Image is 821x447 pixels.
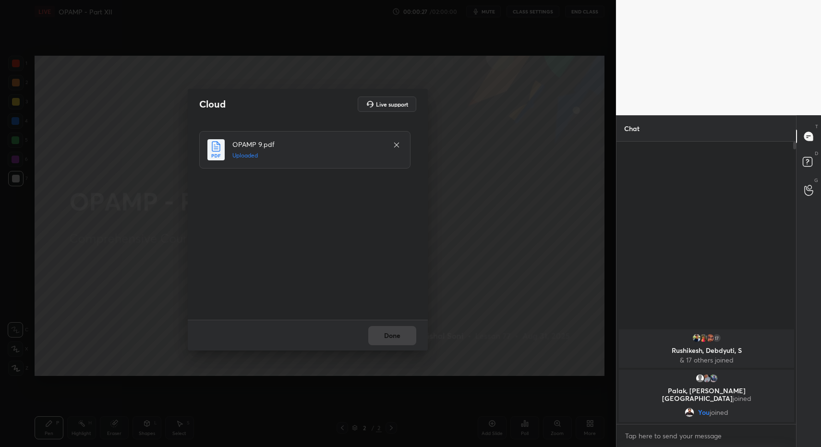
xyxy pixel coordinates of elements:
[685,408,694,417] img: 9f75945ccd294adda724fbb141bf5cb8.jpg
[815,150,818,157] p: D
[698,333,708,343] img: 2856317e378c43c587cfa15a67c9be30.jpg
[376,101,408,107] h5: Live support
[616,116,647,141] p: Chat
[691,333,701,343] img: 0cbc92bcb38d45509503850315016c51.jpg
[814,177,818,184] p: G
[625,347,788,354] p: Rushikesh, Debdyuti, S
[705,333,714,343] img: 6d7493dcbd1446d78cbf9f8c745e1075.jpg
[701,374,711,383] img: ad7462ba400f4372a6f9de59b0cc307f.jpg
[616,327,797,424] div: grid
[710,409,728,416] span: joined
[625,356,788,364] p: & 17 others joined
[708,374,718,383] img: 3
[232,151,383,160] h5: Uploaded
[815,123,818,130] p: T
[199,98,226,110] h2: Cloud
[695,374,704,383] img: default.png
[732,394,751,403] span: joined
[232,139,383,149] h4: OPAMP 9.pdf
[698,409,710,416] span: You
[625,387,788,402] p: Palak, [PERSON_NAME][GEOGRAPHIC_DATA]
[712,333,721,343] div: 17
